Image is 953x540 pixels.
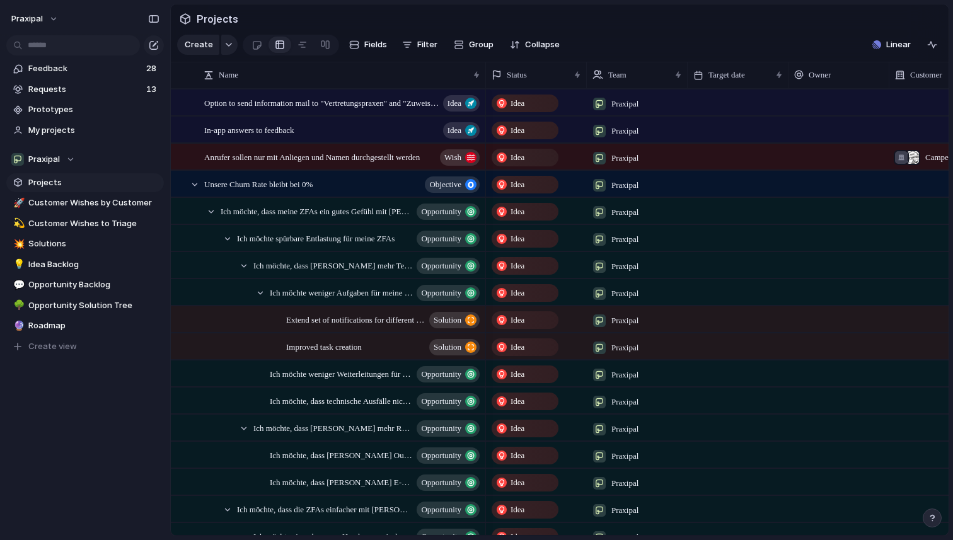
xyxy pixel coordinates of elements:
span: Customer Wishes to Triage [28,217,159,230]
span: Praxipal [611,152,638,164]
span: Idea [511,260,524,272]
button: Opportunity [417,393,480,410]
span: Solutions [28,238,159,250]
span: Ich möchte, dass [PERSON_NAME] Outbound Anrufe übernimmt [270,447,413,462]
span: Create view [28,340,77,353]
div: 🔮 [13,319,22,333]
span: Praxipal [611,477,638,490]
span: Team [608,69,627,81]
span: Idea [511,124,524,137]
div: 💫Customer Wishes to Triage [6,214,164,233]
span: 28 [146,62,159,75]
div: 🌳 [13,298,22,313]
span: Target date [708,69,745,81]
span: Idea [511,287,524,299]
span: Ich möchte, dass meine ZFAs ein gutes Gefühl mit [PERSON_NAME] haben [221,204,413,218]
span: Idea [511,233,524,245]
span: Customer Wishes by Customer [28,197,159,209]
button: Opportunity [417,258,480,274]
span: Opportunity [421,420,461,437]
div: 🚀 [13,196,22,210]
span: Praxipal [611,369,638,381]
span: Idea [511,151,524,164]
button: Fields [344,35,392,55]
a: 💬Opportunity Backlog [6,275,164,294]
button: Linear [867,35,916,54]
span: Name [219,69,238,81]
button: Create [177,35,219,55]
span: Praxipal [611,287,638,300]
span: Opportunity [421,257,461,275]
span: Idea [511,97,524,110]
span: Requests [28,83,142,96]
button: 💥 [11,238,24,250]
span: Ich möchte, dass [PERSON_NAME] mehr Telefonarbeit abnimmt [253,258,413,272]
span: Opportunity [421,365,461,383]
a: My projects [6,121,164,140]
span: Solution [434,311,461,329]
a: Feedback28 [6,59,164,78]
div: 🔮Roadmap [6,316,164,335]
span: Collapse [525,38,560,51]
button: Opportunity [417,502,480,518]
div: 🚀Customer Wishes by Customer [6,193,164,212]
span: Praxipal [611,342,638,354]
span: Status [507,69,527,81]
span: Group [469,38,494,51]
span: Idea [448,122,461,139]
span: Praxipal [28,153,60,166]
span: In-app answers to feedback [204,122,294,137]
span: Ich möchte, dass technische Ausfälle nicht meine Praxis ins Chaos stürzen [270,393,413,408]
span: Prototypes [28,103,159,116]
span: Idea [511,368,524,381]
span: Idea [511,422,524,435]
span: Filter [417,38,437,51]
span: Idea [511,503,524,516]
button: Collapse [505,35,565,55]
div: 💫 [13,216,22,231]
span: Fields [364,38,387,51]
button: 💬 [11,279,24,291]
div: 💡Idea Backlog [6,255,164,274]
div: 💬 [13,278,22,292]
span: Opportunity [421,393,461,410]
button: Opportunity [417,474,480,491]
span: Opportunity Backlog [28,279,159,291]
span: Improved task creation [286,339,362,353]
a: Projects [6,173,164,192]
button: 💫 [11,217,24,230]
span: Create [185,38,213,51]
span: Praxipal [611,125,638,137]
span: Feedback [28,62,142,75]
span: Unsere Churn Rate bleibt bei 0% [204,176,313,191]
button: Praxipal [6,150,164,169]
button: Opportunity [417,366,480,382]
button: 💡 [11,258,24,271]
span: Idea [511,449,524,462]
span: Projects [28,176,159,189]
a: Prototypes [6,100,164,119]
span: Praxipal [611,450,638,462]
span: Ich möchte, dass [PERSON_NAME] E-Mails beantwortet [270,474,413,489]
span: Ich möchte, dass [PERSON_NAME] mehr Rezeptionsarbeit in der Praxis übernimmt [253,420,413,435]
span: Idea [448,95,461,112]
button: Wish [440,149,480,166]
span: Ich möchte, dass die ZFAs einfacher mit [PERSON_NAME] zusammenarbeiten können [237,502,413,516]
a: 💥Solutions [6,234,164,253]
span: Projects [194,8,241,30]
span: Idea [511,178,524,191]
button: 🌳 [11,299,24,312]
span: Opportunity [421,474,461,491]
button: Opportunity [417,204,480,220]
span: Wish [444,149,461,166]
span: Anrufer sollen nur mit Anliegen und Namen durchgestellt werden [204,149,420,164]
span: Customer [910,69,942,81]
span: Solution [434,338,461,356]
a: 🌳Opportunity Solution Tree [6,296,164,315]
button: Solution [429,312,480,328]
span: Idea [511,476,524,489]
span: Option to send information mail to "Vertretungspraxen" and "Zuweisern" [204,95,439,110]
